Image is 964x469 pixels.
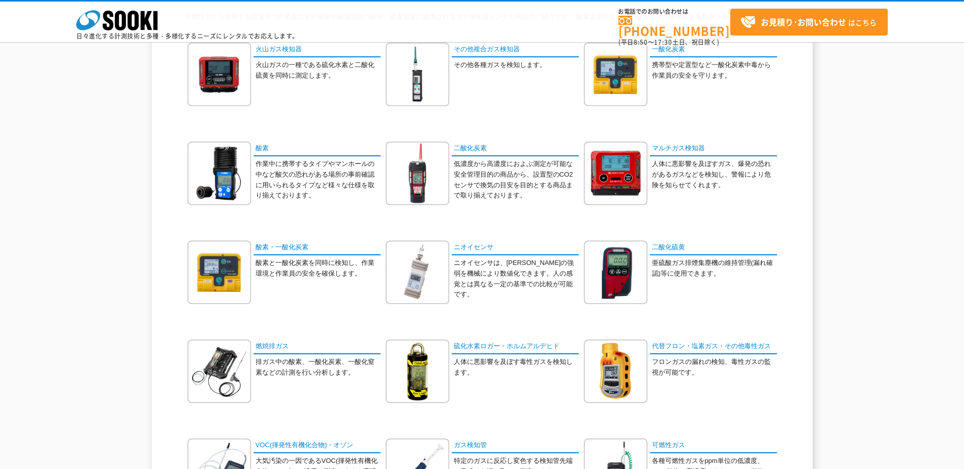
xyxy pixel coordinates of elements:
[454,258,579,300] p: ニオイセンサは、[PERSON_NAME]の強弱を機械により数値化できます。人の感覚とは異なる一定の基準での比較が可能です。
[256,357,381,378] p: 排ガス中の酸素、一酸化炭素、一酸化窒素などの計測を行い分析します。
[254,43,381,57] a: 火山ガス検知器
[618,38,719,47] span: (平日 ～ 土日、祝日除く)
[740,15,877,30] span: はこちら
[454,159,579,201] p: 低濃度から高濃度におよぶ測定が可能な安全管理目的の商品から、設置型のCO2センサで換気の目安を目的とする商品まで取り揃えております。
[452,340,579,354] a: 硫化水素ロガー・ホルムアルデヒド
[761,16,846,28] strong: お見積り･お問い合わせ
[386,142,449,205] img: 二酸化炭素
[634,38,648,47] span: 8:50
[452,241,579,255] a: ニオイセンサ
[730,9,888,36] a: お見積り･お問い合わせはこちら
[452,43,579,57] a: その他複合ガス検知器
[256,258,381,279] p: 酸素と一酸化炭素を同時に検知し、作業環境と作業員の安全を確保します。
[584,142,647,205] img: マルチガス検知器
[188,241,251,304] img: 酸素・一酸化炭素
[650,439,777,453] a: 可燃性ガス
[650,43,777,57] a: 一酸化炭素
[584,241,647,304] img: 二酸化硫黄
[188,142,251,205] img: 酸素
[652,60,777,81] p: 携帯型や定置型など一酸化炭素中毒から作業員の安全を守ります。
[254,439,381,453] a: VOC(揮発性有機化合物)・オゾン
[652,357,777,378] p: フロンガスの漏れの検知、毒性ガスの監視が可能です。
[454,60,579,71] p: その他各種ガスを検知します。
[618,9,730,15] span: お電話でのお問い合わせは
[452,439,579,453] a: ガス検知管
[386,241,449,304] img: ニオイセンサ
[454,357,579,378] p: 人体に悪影響を及ぼす毒性ガスを検知します。
[584,43,647,106] img: 一酸化炭素
[652,159,777,190] p: 人体に悪影響を及ぼすガス、爆発の恐れがあるガスなどを検知し、警報により危険を知らせてくれます。
[650,142,777,156] a: マルチガス検知器
[386,43,449,106] img: その他複合ガス検知器
[618,16,730,37] a: [PHONE_NUMBER]
[254,142,381,156] a: 酸素
[650,241,777,255] a: 二酸化硫黄
[452,142,579,156] a: 二酸化炭素
[256,60,381,81] p: 火山ガスの一種である硫化水素と二酸化硫黄を同時に測定します。
[654,38,672,47] span: 17:30
[256,159,381,201] p: 作業中に携帯するタイプやマンホールの中など酸欠の恐れがある場所の事前確認に用いられるタイプなど様々な仕様を取り揃えております。
[584,340,647,403] img: 代替フロン・塩素ガス・その他毒性ガス
[254,340,381,354] a: 燃焼排ガス
[188,340,251,403] img: 燃焼排ガス
[188,43,251,106] img: 火山ガス検知器
[76,33,299,39] p: 日々進化する計測技術と多種・多様化するニーズにレンタルでお応えします。
[254,241,381,255] a: 酸素・一酸化炭素
[650,340,777,354] a: 代替フロン・塩素ガス・その他毒性ガス
[386,340,449,403] img: 硫化水素ロガー・ホルムアルデヒド
[652,258,777,279] p: 亜硫酸ガス排煙集塵機の維持管理(漏れ確認)等に使用できます。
